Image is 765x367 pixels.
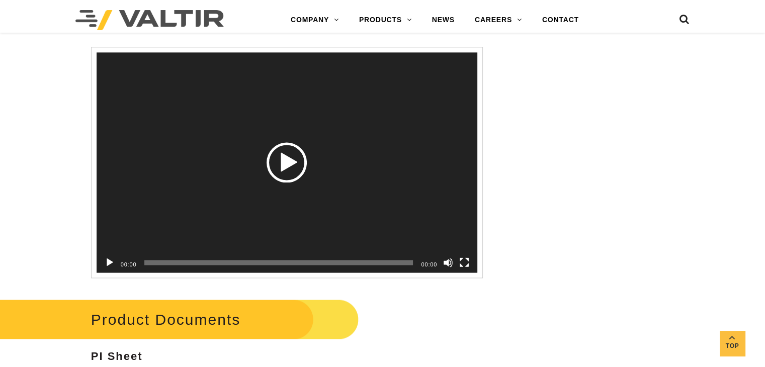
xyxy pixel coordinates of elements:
[75,10,224,30] img: Valtir
[720,331,745,356] a: Top
[267,142,307,182] div: Play
[421,261,437,267] span: 00:00
[121,261,137,267] span: 00:00
[720,341,745,352] span: Top
[91,350,143,362] strong: PI Sheet
[281,10,349,30] a: COMPANY
[422,10,465,30] a: NEWS
[97,52,477,272] div: Video Player
[105,257,115,267] button: Play
[349,10,422,30] a: PRODUCTS
[144,260,413,265] span: Time Slider
[459,257,469,267] button: Fullscreen
[532,10,589,30] a: CONTACT
[443,257,453,267] button: Mute
[465,10,532,30] a: CAREERS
